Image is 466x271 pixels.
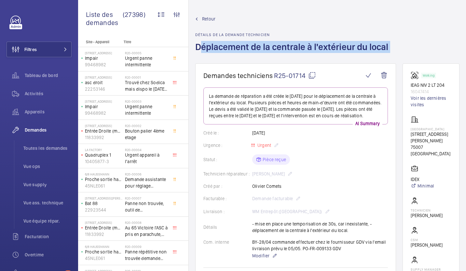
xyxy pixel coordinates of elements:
p: 16047414 [411,88,451,95]
p: Proche sortie hall Pelletier [85,249,122,255]
span: Vue ops [23,163,72,170]
span: Panne non trouvée, outil de déverouillouge impératif pour le diagnostic [125,200,168,213]
p: 45NLE061 [85,255,122,262]
span: Toutes les demandes [23,145,72,151]
p: 45NLE061 [85,183,122,189]
h2: R20-00002 [125,124,168,128]
span: Demandes techniciens [203,71,273,80]
p: [PERSON_NAME] [411,212,443,219]
h2: R20-00003 [125,99,168,103]
span: Bouton palier 4ème etage [125,128,168,141]
span: Modifier [252,252,269,259]
p: Impair [85,103,122,110]
p: 6/8 Haussmann [85,245,122,249]
p: 11833992 [85,231,122,238]
p: [STREET_ADDRESS] [85,75,122,79]
p: Entrée Droite (monte-charge) [85,225,122,231]
p: La demande de réparation a été créée le [DATE] pour le déplacement de la centrale à l'extérieur d... [209,93,382,119]
p: [PERSON_NAME] [411,242,443,248]
p: 10405877-3 [85,158,122,165]
p: Technicien [411,208,443,212]
span: Facturation [25,233,72,240]
span: Au 65 Victoire l'ASC à pris en parachute, toutes les sécu coupé, il est au 3 ème, asc sans machin... [125,225,168,238]
span: Vue supply [23,181,72,188]
p: [GEOGRAPHIC_DATA] [411,127,451,131]
span: Panne répétitive non trouvée demande assistance expert technique [125,249,168,262]
span: Trouvé chez Sodica mais dispo le [DATE] [URL][DOMAIN_NAME] [125,79,168,92]
p: [STREET_ADDRESS] [85,221,122,225]
h2: R20-00004 [125,148,168,152]
span: Demandes [25,127,72,133]
img: fire_alarm.svg [411,71,421,79]
p: IDEX [411,176,434,183]
span: R25-01714 [274,71,316,80]
p: asc droit [85,79,122,86]
h2: Détails de la demande technicien [195,32,392,37]
p: 6/8 Haussmann [85,172,122,176]
span: Urgent appareil à l’arrêt [125,152,168,165]
p: [STREET_ADDRESS] [85,51,122,55]
a: Minimal [411,183,434,189]
span: Vue ass. technique [23,200,72,206]
p: 99468982 [85,61,122,68]
p: [STREET_ADDRESS] [85,124,122,128]
p: La Factory [85,148,122,152]
p: Entrée Droite (monte-charge) [85,128,122,134]
button: Filtres [7,42,72,57]
p: IEAG NIV 2 LT 204 [411,82,451,88]
p: Working [423,74,434,77]
h2: R20-00001 [125,75,168,79]
p: 99468982 [85,110,122,116]
p: CSM [411,238,443,242]
p: 75007 [GEOGRAPHIC_DATA] [411,144,451,157]
p: 22253146 [85,86,122,92]
span: Filtres [24,46,37,53]
h2: R20-00006 [125,172,168,176]
h2: R20-00007 [125,196,168,200]
p: Impair [85,55,122,61]
span: Urgent panne intermittente [125,103,168,116]
h1: Déplacement de la centrale à l'extérieur du local [195,41,392,63]
span: Vue équipe répar. [23,218,72,224]
span: Activités [25,90,72,97]
span: Overtime [25,252,72,258]
p: 22923544 [85,207,122,213]
span: Urgent panne intermittente [125,55,168,68]
p: AI Summary [353,120,382,127]
p: Site - Appareil [78,40,121,44]
p: [STREET_ADDRESS][PERSON_NAME] [85,196,122,200]
p: [STREET_ADDRESS] [85,99,122,103]
h2: R20-00009 [125,245,168,249]
span: Tableau de bord [25,72,72,79]
span: Retour [202,16,215,22]
p: Titre [124,40,167,44]
p: [STREET_ADDRESS][PERSON_NAME] [411,131,451,144]
a: Voir les dernières visites [411,95,451,108]
h2: R20-00008 [125,221,168,225]
p: Bat 88 [85,200,122,207]
p: 11833992 [85,134,122,141]
span: Liste des demandes [86,10,123,27]
p: Quadruplex 1 [85,152,122,158]
span: Appareils [25,109,72,115]
span: Demande assistante pour réglage d'opérateurs porte cabine double accès [125,176,168,189]
h2: R20-00005 [125,51,168,55]
p: Proche sortie hall Pelletier [85,176,122,183]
